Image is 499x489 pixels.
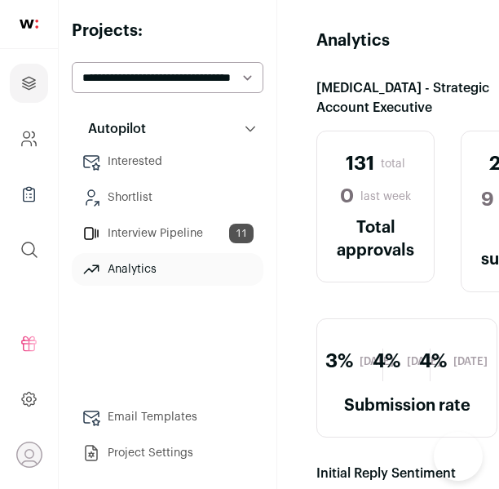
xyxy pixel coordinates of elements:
button: Open dropdown [16,442,42,468]
a: Analytics [72,253,263,286]
a: Email Templates [72,401,263,433]
h2: Projects: [72,20,263,42]
h1: Analytics [316,29,390,52]
span: 131 [346,151,374,177]
span: [DATE] [407,355,441,368]
p: Autopilot [78,119,146,139]
a: Company Lists [10,175,48,214]
h2: Submission rate [337,394,477,417]
span: 4% [419,349,447,375]
span: 0 [340,184,354,210]
a: Interview Pipeline11 [72,217,263,250]
span: 3% [325,349,353,375]
a: Project Settings [72,437,263,469]
span: 9 [481,187,494,213]
span: total [381,156,405,172]
a: Projects [10,64,48,103]
span: 4% [373,349,400,375]
span: [DATE] [453,355,488,368]
span: last week [360,189,411,205]
iframe: Help Scout Beacon - Open [434,432,483,481]
a: Company and ATS Settings [10,119,48,158]
span: 11 [229,224,254,243]
img: wellfound-shorthand-0d5821cbd27db2630d0214b213865d53afaa358527fdda9d0ea32b1df1b89c2c.svg [20,20,38,29]
h2: Total approvals [337,216,414,262]
a: Shortlist [72,181,263,214]
span: [DATE] [360,355,394,368]
a: Interested [72,145,263,178]
button: Autopilot [72,113,263,145]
